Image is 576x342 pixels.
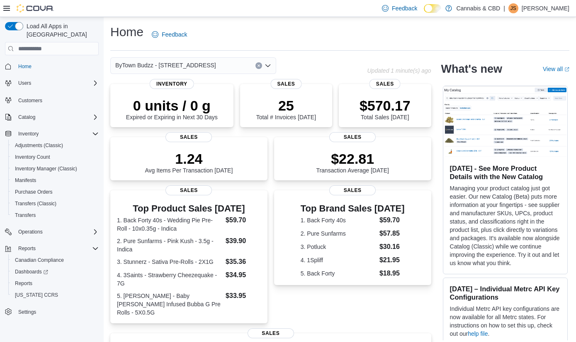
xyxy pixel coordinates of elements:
span: Dashboards [12,267,99,277]
span: Settings [15,307,99,317]
span: Catalog [18,114,35,121]
dd: $34.95 [226,270,261,280]
dt: 1. Back Forty 40s - Wedding Pie Pre-Roll - 10x0.35g - Indica [117,216,222,233]
span: Washington CCRS [12,290,99,300]
h3: Top Product Sales [DATE] [117,204,261,214]
button: Transfers [8,209,102,221]
button: Catalog [15,112,39,122]
button: Canadian Compliance [8,254,102,266]
h2: What's new [441,62,502,76]
a: Manifests [12,175,39,185]
span: Reports [15,280,32,287]
dt: 3. Potluck [301,243,376,251]
span: Inventory Count [12,152,99,162]
nav: Complex example [5,57,99,340]
p: 25 [256,97,316,114]
span: Sales [369,79,401,89]
span: Settings [18,309,36,315]
a: Inventory Count [12,152,53,162]
span: Sales [270,79,301,89]
button: [US_STATE] CCRS [8,289,102,301]
dt: 2. Pure Sunfarms - Pink Kush - 3.5g - Indica [117,237,222,253]
button: Reports [15,244,39,253]
input: Dark Mode [424,4,441,13]
p: 0 units / 0 g [126,97,218,114]
span: Dashboards [15,268,48,275]
a: Canadian Compliance [12,255,67,265]
a: Reports [12,278,36,288]
span: Operations [15,227,99,237]
h1: Home [110,24,143,40]
button: Manifests [8,175,102,186]
button: Inventory Manager (Classic) [8,163,102,175]
span: [US_STATE] CCRS [15,292,58,298]
dd: $30.16 [379,242,405,252]
a: Inventory Manager (Classic) [12,164,80,174]
h3: [DATE] – Individual Metrc API Key Configurations [450,285,561,301]
button: Open list of options [265,62,271,69]
dt: 1. Back Forty 40s [301,216,376,224]
a: Feedback [148,26,190,43]
h3: Top Brand Sales [DATE] [301,204,405,214]
div: Jonathan Schruder [508,3,518,13]
span: Sales [165,185,212,195]
button: Reports [2,243,102,254]
span: Home [15,61,99,71]
span: Feedback [392,4,417,12]
span: Operations [18,229,43,235]
span: Inventory [18,130,39,137]
a: View allExternal link [543,66,569,72]
span: Customers [18,97,42,104]
button: Operations [2,226,102,238]
a: Home [15,62,35,71]
a: Transfers (Classic) [12,199,60,209]
div: Transaction Average [DATE] [316,150,389,174]
span: Reports [18,245,36,252]
span: Sales [248,328,294,338]
div: Expired or Expiring in Next 30 Days [126,97,218,121]
span: Transfers (Classic) [15,200,56,207]
p: [PERSON_NAME] [522,3,569,13]
span: Transfers [15,212,36,219]
p: Updated 1 minute(s) ago [367,67,431,74]
span: JS [510,3,516,13]
dt: 4. 1Spliff [301,256,376,264]
div: Total Sales [DATE] [360,97,411,121]
button: Users [2,77,102,89]
button: Users [15,78,34,88]
button: Operations [15,227,46,237]
button: Inventory Count [8,151,102,163]
a: Dashboards [12,267,51,277]
button: Clear input [255,62,262,69]
span: Canadian Compliance [12,255,99,265]
span: ByTown Budzz - [STREET_ADDRESS] [115,60,216,70]
span: Purchase Orders [15,189,53,195]
button: Transfers (Classic) [8,198,102,209]
p: | [503,3,505,13]
span: Adjustments (Classic) [15,142,63,149]
span: Inventory Count [15,154,50,160]
dd: $33.95 [226,291,261,301]
div: Avg Items Per Transaction [DATE] [145,150,233,174]
a: help file [468,330,488,337]
a: Dashboards [8,266,102,278]
dd: $59.70 [226,215,261,225]
span: Reports [15,244,99,253]
a: Purchase Orders [12,187,56,197]
dd: $59.70 [379,215,405,225]
span: Home [18,63,32,70]
span: Adjustments (Classic) [12,140,99,150]
span: Canadian Compliance [15,257,64,263]
span: Load All Apps in [GEOGRAPHIC_DATA] [23,22,99,39]
button: Catalog [2,111,102,123]
a: [US_STATE] CCRS [12,290,61,300]
dt: 4. 3Saints - Strawberry Cheezequake - 7G [117,271,222,288]
span: Transfers [12,210,99,220]
p: Individual Metrc API key configurations are now available for all Metrc states. For instructions ... [450,305,561,338]
span: Catalog [15,112,99,122]
dd: $35.36 [226,257,261,267]
p: $22.81 [316,150,389,167]
dd: $18.95 [379,268,405,278]
button: Purchase Orders [8,186,102,198]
